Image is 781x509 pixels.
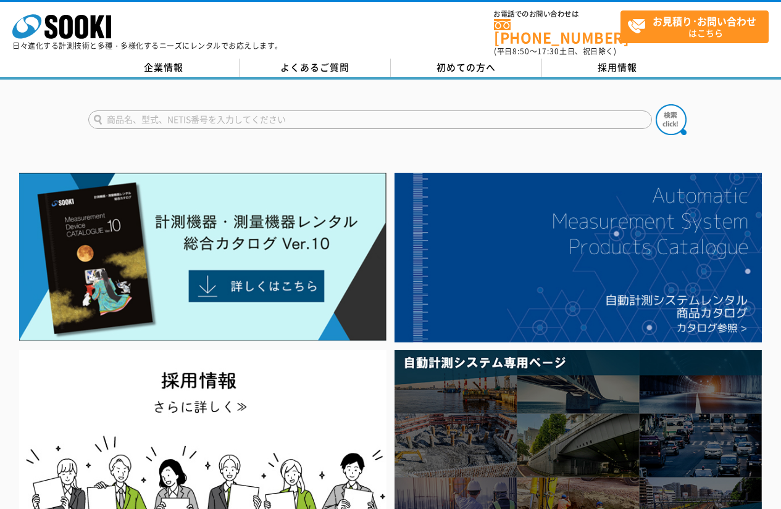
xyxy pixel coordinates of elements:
a: 採用情報 [542,59,693,77]
img: btn_search.png [656,104,687,135]
a: 企業情報 [88,59,240,77]
span: お電話でのお問い合わせは [494,10,620,18]
strong: お見積り･お問い合わせ [653,14,756,28]
a: よくあるご質問 [240,59,391,77]
span: 17:30 [537,46,559,57]
a: 初めての方へ [391,59,542,77]
span: はこちら [627,11,768,42]
span: (平日 ～ 土日、祝日除く) [494,46,616,57]
span: 初めての方へ [436,60,496,74]
a: [PHONE_NUMBER] [494,19,620,44]
img: 自動計測システムカタログ [395,173,762,342]
a: お見積り･お問い合わせはこちら [620,10,769,43]
input: 商品名、型式、NETIS番号を入力してください [88,110,652,129]
p: 日々進化する計測技術と多種・多様化するニーズにレンタルでお応えします。 [12,42,283,49]
span: 8:50 [512,46,530,57]
img: Catalog Ver10 [19,173,386,341]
